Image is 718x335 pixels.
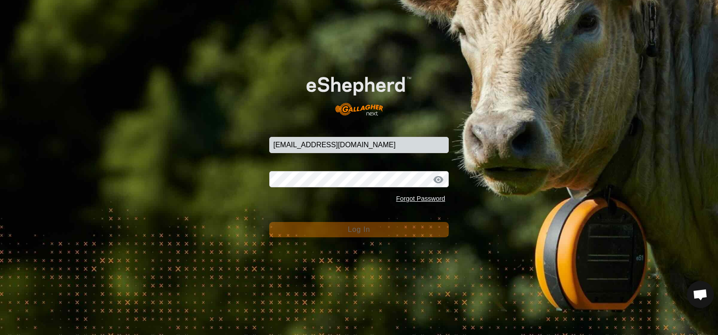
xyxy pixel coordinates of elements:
button: Log In [269,222,449,237]
input: Email Address [269,137,449,153]
a: Forgot Password [396,195,445,202]
img: E-shepherd Logo [287,62,431,123]
div: Open chat [687,281,714,308]
span: Log In [348,226,370,233]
